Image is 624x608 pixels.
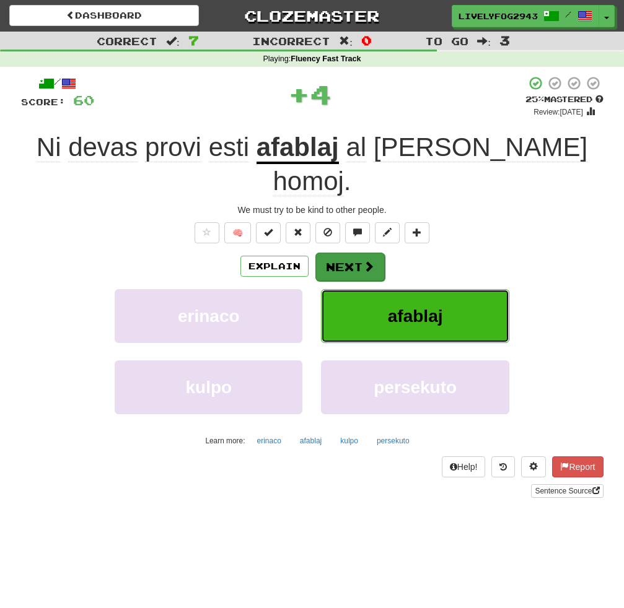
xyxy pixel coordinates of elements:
[115,360,302,414] button: kulpo
[525,94,604,105] div: Mastered
[205,436,245,445] small: Learn more:
[115,289,302,343] button: erinaco
[477,36,491,46] span: :
[310,79,332,110] span: 4
[374,132,587,162] span: [PERSON_NAME]
[257,132,339,164] u: afablaj
[370,432,416,450] button: persekuto
[252,35,330,47] span: Incorrect
[315,253,385,281] button: Next
[256,222,281,243] button: Set this sentence to 100% Mastered (alt+m)
[425,35,468,47] span: To go
[37,132,61,162] span: Ni
[531,484,603,498] a: Sentence Source
[374,378,457,397] span: persekuto
[209,132,249,162] span: esti
[442,456,486,477] button: Help!
[240,256,309,277] button: Explain
[345,222,370,243] button: Discuss sentence (alt+u)
[9,5,199,26] a: Dashboard
[333,432,365,450] button: kulpo
[224,222,251,243] button: 🧠
[21,97,66,107] span: Score:
[273,167,343,196] span: homoj
[97,35,157,47] span: Correct
[388,306,443,326] span: afablaj
[145,132,201,162] span: provi
[273,132,587,196] span: .
[293,432,328,450] button: afablaj
[21,204,604,216] div: We must try to be kind to other people.
[315,222,340,243] button: Ignore sentence (alt+i)
[375,222,400,243] button: Edit sentence (alt+d)
[405,222,429,243] button: Add to collection (alt+a)
[291,54,361,63] strong: Fluency Fast Track
[185,378,232,397] span: kulpo
[195,222,219,243] button: Favorite sentence (alt+f)
[499,33,510,48] span: 3
[288,76,310,113] span: +
[452,5,599,27] a: LivelyFog2943 /
[68,132,138,162] span: devas
[188,33,199,48] span: 7
[321,360,509,414] button: persekuto
[361,33,372,48] span: 0
[250,432,288,450] button: erinaco
[73,92,94,108] span: 60
[21,76,94,91] div: /
[339,36,353,46] span: :
[552,456,603,477] button: Report
[346,132,366,162] span: al
[321,289,509,343] button: afablaj
[565,10,571,19] span: /
[286,222,310,243] button: Reset to 0% Mastered (alt+r)
[491,456,515,477] button: Round history (alt+y)
[459,11,538,22] span: LivelyFog2943
[534,108,583,116] small: Review: [DATE]
[218,5,407,27] a: Clozemaster
[166,36,180,46] span: :
[178,306,240,326] span: erinaco
[525,94,544,104] span: 25 %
